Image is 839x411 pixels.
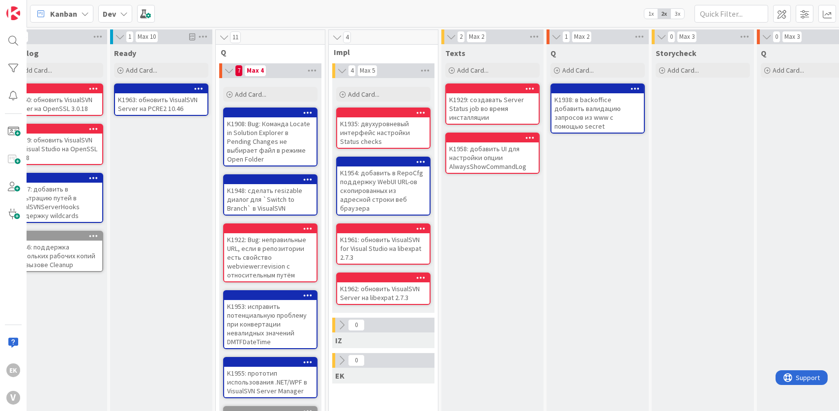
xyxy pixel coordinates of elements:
div: K1948: сделать resizable диалог для `Switch to Branch` в VisualSVN [224,184,317,215]
div: K1953: исправить потенциальную проблему при конвертации невалидных значений DMTFDateTime [224,291,317,348]
span: Add Card... [457,66,489,75]
span: Add Card... [21,66,52,75]
span: EK [335,371,345,381]
span: 0 [348,355,365,366]
div: K1960: обновить VisualSVN Server на OpenSSL 3.0.18 [10,93,102,115]
b: Dev [103,9,116,19]
div: Max 3 [679,34,694,39]
div: K1908: Bug: Команда Locate in Solution Explorer в Pending Changes не выбирает файл в режиме Open ... [224,117,317,165]
span: 1 [126,31,134,43]
div: Max 5 [360,68,375,73]
span: Kanban [50,8,77,20]
span: 2 [457,31,465,43]
span: IZ [335,335,342,345]
div: K1955: прототип использования .NET/WPF в VisualSVN Server Manager [224,358,317,397]
div: K1935: двухуровневый интерфейс настройки Status checks [337,117,430,148]
div: K1960: обновить VisualSVN Server на OpenSSL 3.0.18 [10,84,102,115]
div: K1935: двухуровневый интерфейс настройки Status checks [337,109,430,148]
span: Add Card... [667,66,699,75]
span: 1x [644,9,658,19]
div: K1922: Bug: неправильные URL, если в репозитории есть свойство webviewer:revision с относительным... [224,224,317,281]
div: K1938: в backoffice добавить валидацию запросов из www с помощью secret [551,93,644,133]
div: K1959: обновить VisualSVN for Visual Studio на OpenSSL 3.0.18 [10,125,102,164]
span: 7 [235,65,243,77]
div: K1946: поддержка нескольких рабочих копий при вызове Cleanup [10,232,102,271]
div: Max 2 [469,34,484,39]
div: K1922: Bug: неправильные URL, если в репозитории есть свойство webviewer:revision с относительным... [224,233,317,281]
span: Q [221,47,313,57]
div: EK [6,363,20,377]
span: 2x [658,9,671,19]
div: K1954: добавить в RepoCfg поддержку WebUI URL-ов скопированных из адресной строки веб браузера [337,158,430,215]
div: Max 3 [784,34,800,39]
div: K1908: Bug: Команда Locate in Solution Explorer в Pending Changes не выбирает файл в режиме Open ... [224,109,317,165]
div: K1946: поддержка нескольких рабочих копий при вызове Cleanup [10,241,102,271]
div: V [6,391,20,405]
div: Max 10 [138,34,156,39]
span: Impl [334,47,426,57]
span: 0 [667,31,675,43]
span: 1 [562,31,570,43]
span: Support [21,1,45,13]
span: 3x [671,9,684,19]
div: K1961: обновить VisualSVN for Visual Studio на libexpat 2.7.3 [337,233,430,264]
div: K1958: добавить UI для настройки опции AlwaysShowCommandLog [446,142,539,173]
div: K1963: обновить VisualSVN Server на PCRE2 10.46 [115,93,207,115]
span: Texts [445,48,465,58]
div: Max 4 [247,68,264,73]
span: Q [550,48,556,58]
span: Add Card... [126,66,157,75]
div: K1961: обновить VisualSVN for Visual Studio на libexpat 2.7.3 [337,224,430,264]
span: 11 [230,31,241,43]
div: K1958: добавить UI для настройки опции AlwaysShowCommandLog [446,134,539,173]
span: 0 [348,319,365,331]
div: K1957: добавить в фильтрацию путей в VisualSVNServerHooks поддержку wildcards [10,183,102,222]
div: Max 2 [574,34,589,39]
span: Add Card... [235,90,266,99]
img: Visit kanbanzone.com [6,6,20,20]
span: 0 [773,31,781,43]
span: Storycheck [656,48,696,58]
div: K1963: обновить VisualSVN Server на PCRE2 10.46 [115,84,207,115]
span: Add Card... [348,90,379,99]
div: K1962: обновить VisualSVN Server на libexpat 2.7.3 [337,274,430,304]
div: K1953: исправить потенциальную проблему при конвертации невалидных значений DMTFDateTime [224,300,317,348]
div: K1955: прототип использования .NET/WPF в VisualSVN Server Manager [224,367,317,397]
div: K1959: обновить VisualSVN for Visual Studio на OpenSSL 3.0.18 [10,134,102,164]
span: Add Card... [773,66,804,75]
div: K1948: сделать resizable диалог для `Switch to Branch` в VisualSVN [224,175,317,215]
span: 4 [348,65,356,77]
div: K1929: создавать Server Status job во время инсталляции [446,93,539,124]
span: Ready [114,48,136,58]
input: Quick Filter... [694,5,768,23]
div: K1938: в backoffice добавить валидацию запросов из www с помощью secret [551,84,644,133]
div: K1957: добавить в фильтрацию путей в VisualSVNServerHooks поддержку wildcards [10,174,102,222]
div: K1962: обновить VisualSVN Server на libexpat 2.7.3 [337,282,430,304]
div: K1929: создавать Server Status job во время инсталляции [446,84,539,124]
div: K1954: добавить в RepoCfg поддержку WebUI URL-ов скопированных из адресной строки веб браузера [337,166,430,215]
span: Q [761,48,766,58]
span: 4 [343,31,351,43]
span: Add Card... [562,66,594,75]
